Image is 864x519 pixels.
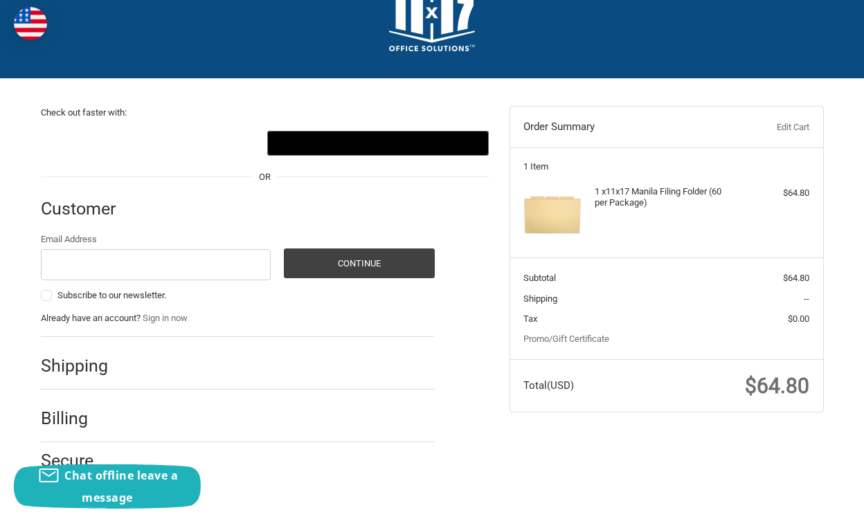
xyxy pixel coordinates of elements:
[41,450,133,493] h2: Secure Payment
[595,186,735,209] h4: 1 x 11x17 Manila Filing Folder (60 per Package)
[143,313,188,323] a: Sign in now
[14,464,201,509] button: Chat offline leave a message
[783,273,809,283] span: $64.80
[41,106,489,120] p: Check out faster with:
[738,186,809,200] div: $64.80
[523,120,719,134] h3: Order Summary
[14,7,47,40] img: duty and tax information for United States
[523,379,574,392] span: Total (USD)
[41,355,122,376] h2: Shipping
[788,313,809,324] span: $0.00
[41,198,122,219] h2: Customer
[267,131,489,156] button: Google Pay
[57,290,166,300] span: Subscribe to our newsletter.
[41,233,271,246] label: Email Address
[745,374,809,398] span: $64.80
[41,408,122,429] h2: Billing
[523,161,809,172] h3: 1 Item
[41,131,262,156] iframe: PayPal-paypal
[523,273,556,283] span: Subtotal
[523,334,609,344] a: Promo/Gift Certificate
[720,120,809,134] a: Edit Cart
[523,293,557,304] span: Shipping
[252,170,278,184] span: OR
[64,468,178,505] span: Chat offline leave a message
[523,313,537,324] span: Tax
[41,311,435,325] p: Already have an account?
[804,293,809,304] span: --
[284,248,435,278] button: Continue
